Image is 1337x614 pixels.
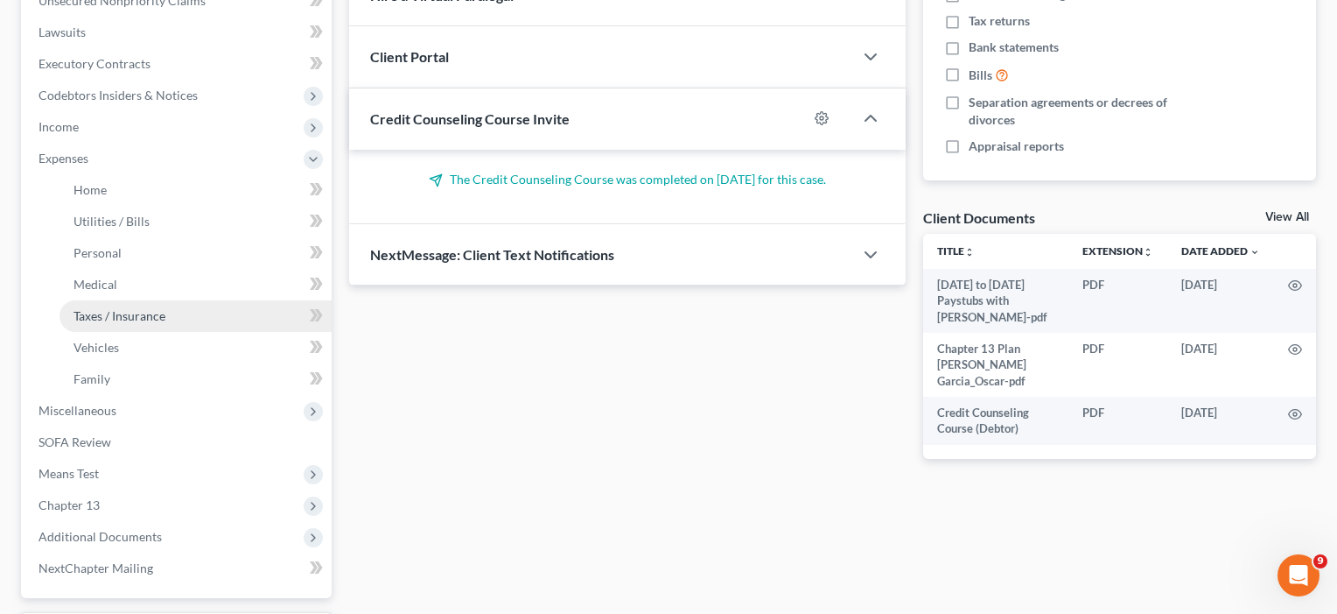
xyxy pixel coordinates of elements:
[1277,554,1319,596] iframe: Intercom live chat
[1143,247,1153,258] i: unfold_more
[73,308,165,323] span: Taxes / Insurance
[964,247,975,258] i: unfold_more
[969,94,1203,129] span: Separation agreements or decrees of divorces
[969,39,1059,56] span: Bank statements
[59,237,332,269] a: Personal
[73,245,122,260] span: Personal
[1249,247,1260,258] i: expand_more
[24,48,332,80] a: Executory Contracts
[937,244,975,258] a: Titleunfold_more
[1313,554,1327,568] span: 9
[38,119,79,134] span: Income
[59,174,332,206] a: Home
[59,269,332,300] a: Medical
[38,56,150,71] span: Executory Contracts
[923,333,1068,397] td: Chapter 13 Plan [PERSON_NAME] Garcia_Oscar-pdf
[1167,397,1274,445] td: [DATE]
[969,67,992,84] span: Bills
[38,25,86,39] span: Lawsuits
[59,332,332,363] a: Vehicles
[73,340,119,355] span: Vehicles
[969,138,1064,155] span: Appraisal reports
[1068,269,1167,333] td: PDF
[59,363,332,395] a: Family
[73,277,117,292] span: Medical
[24,17,332,48] a: Lawsuits
[370,48,449,65] span: Client Portal
[1068,397,1167,445] td: PDF
[38,434,111,449] span: SOFA Review
[38,466,99,481] span: Means Test
[370,110,570,127] span: Credit Counseling Course Invite
[38,151,88,166] span: Expenses
[1167,269,1274,333] td: [DATE]
[1068,333,1167,397] td: PDF
[38,498,100,512] span: Chapter 13
[24,427,332,458] a: SOFA Review
[370,171,885,188] p: The Credit Counseling Course was completed on [DATE] for this case.
[923,397,1068,445] td: Credit Counseling Course (Debtor)
[38,561,153,575] span: NextChapter Mailing
[38,88,198,102] span: Codebtors Insiders & Notices
[1181,244,1260,258] a: Date Added expand_more
[923,208,1035,227] div: Client Documents
[38,403,116,418] span: Miscellaneous
[1082,244,1153,258] a: Extensionunfold_more
[1265,211,1309,223] a: View All
[73,371,110,386] span: Family
[59,300,332,332] a: Taxes / Insurance
[370,246,614,263] span: NextMessage: Client Text Notifications
[1167,333,1274,397] td: [DATE]
[24,553,332,584] a: NextChapter Mailing
[59,206,332,237] a: Utilities / Bills
[923,269,1068,333] td: [DATE] to [DATE] Paystubs with [PERSON_NAME]-pdf
[73,214,150,229] span: Utilities / Bills
[73,182,107,197] span: Home
[38,529,162,544] span: Additional Documents
[969,12,1030,30] span: Tax returns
